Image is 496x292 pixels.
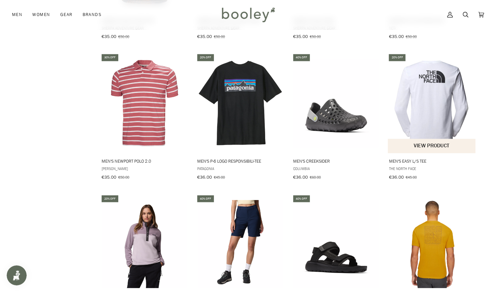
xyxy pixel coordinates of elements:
span: Men's Easy L/S Tee [389,158,475,164]
div: 40% off [197,195,214,202]
span: Men's P-6 Logo Responsibili-Tee [197,158,283,164]
span: Men's Creeksider [293,158,379,164]
span: €36.00 [389,174,403,180]
div: 20% off [197,54,214,61]
img: Rab Men's Crimp Elevation Tee Sahara - Booley Galway [388,200,476,288]
iframe: Button to open loyalty program pop-up [7,265,27,285]
span: €50.00 [214,34,225,39]
img: The North Face Men's Easy L/S Tee TNF White - Booley Galway [388,59,476,147]
span: €50.00 [118,34,129,39]
span: €35.00 [389,33,403,40]
a: Men's Newport Polo 2.0 [101,53,189,182]
span: €35.00 [102,33,116,40]
a: Men's Creeksider [292,53,380,182]
div: 20% off [389,54,405,61]
span: €35.00 [293,33,308,40]
span: Columbia [293,166,379,171]
span: Women [32,11,50,18]
span: €50.00 [118,174,129,180]
span: Brands [82,11,102,18]
div: 20% off [102,195,118,202]
span: €35.00 [102,174,116,180]
span: [PERSON_NAME] [102,166,188,171]
span: €45.00 [214,174,225,180]
span: Gear [60,11,73,18]
span: Men's Newport Polo 2.0 [102,158,188,164]
span: €35.00 [197,33,212,40]
span: Men [12,11,22,18]
span: €50.00 [405,34,416,39]
div: 40% off [293,54,310,61]
span: Patagonia [197,166,283,171]
img: Helly Hansen Men's Newport Polo 2.0 Washed Red Stripe - Booley Galway [101,59,189,147]
span: €60.00 [310,174,321,180]
button: View product [388,139,475,153]
img: Patagonia Men's P-6 Logo Responsibili-Tee Black - Booley Galway [196,59,284,147]
span: €50.00 [310,34,321,39]
div: 40% off [293,195,310,202]
a: Men's P-6 Logo Responsibili-Tee [196,53,284,182]
div: 30% off [102,54,118,61]
span: €36.00 [197,174,212,180]
img: Columbia Men's Peakfreak Roam Sandal Black / Charcoal - Booley Galway [292,200,380,288]
img: Columbia Men's Creeksider Shark / Napa Green - Booley Galway [292,59,380,147]
span: The North Face [389,166,475,171]
img: Booley [219,5,277,24]
img: Columbia Women's Leslie Falls II Long Short Collegiate Navy - Booley Galway [196,200,284,288]
a: Men's Easy L/S Tee [388,53,476,182]
span: €45.00 [405,174,416,180]
span: €36.00 [293,174,308,180]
